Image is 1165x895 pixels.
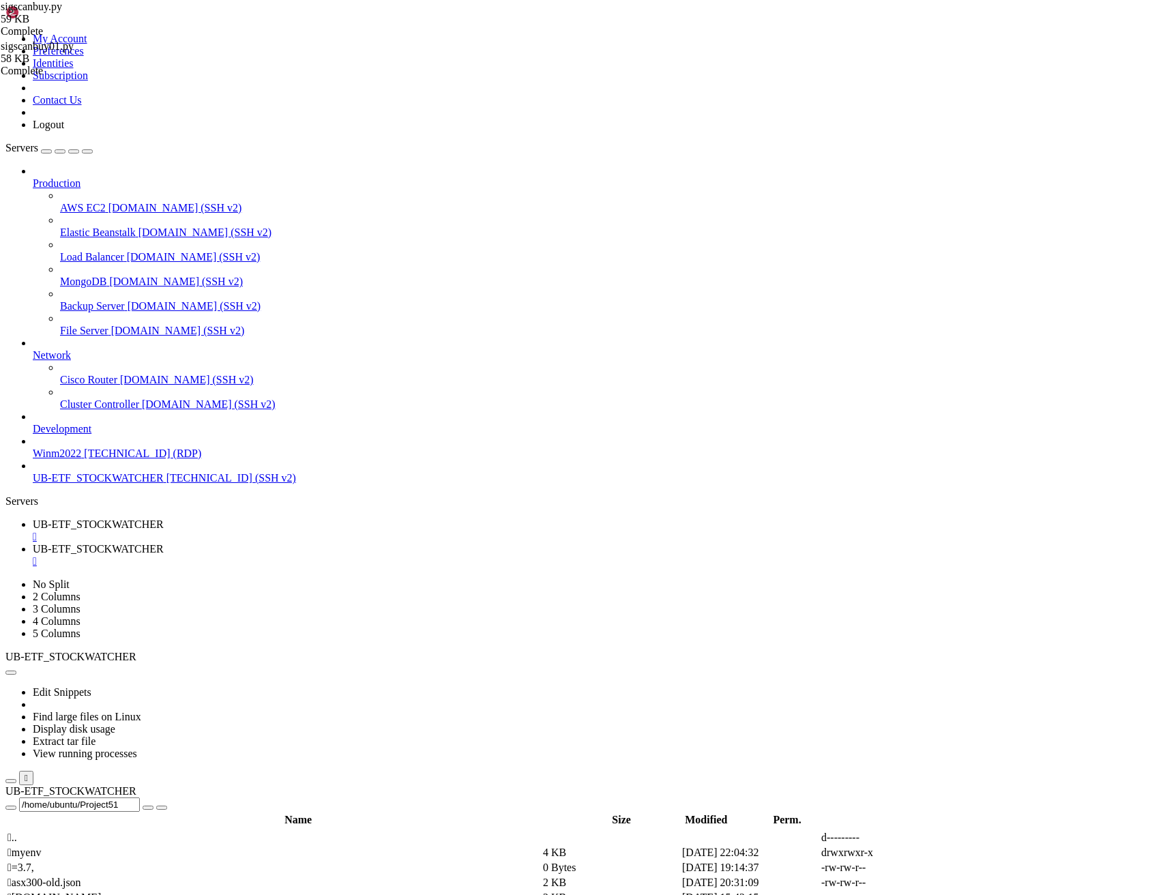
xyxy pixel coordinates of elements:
div: 58 KB [1,53,137,65]
span: sigscanbuy01.py [1,40,74,52]
span: sigscanbuy01.py [1,40,137,65]
span: sigscanbuy.py [1,1,62,12]
div: Complete [1,65,137,77]
span: sigscanbuy.py [1,1,137,25]
div: Complete [1,25,137,38]
div: 59 KB [1,13,137,25]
